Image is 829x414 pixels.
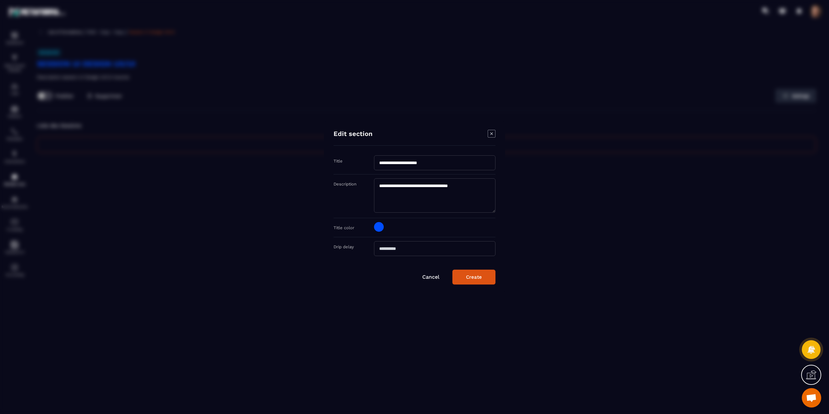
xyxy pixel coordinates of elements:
[334,159,343,163] label: Title
[334,244,354,249] label: Drip delay
[466,274,482,280] div: Create
[334,225,354,230] label: Title color
[334,130,372,139] h4: Edit section
[452,270,495,285] button: Create
[802,388,821,408] div: Open chat
[422,274,439,280] a: Cancel
[334,182,357,186] label: Description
